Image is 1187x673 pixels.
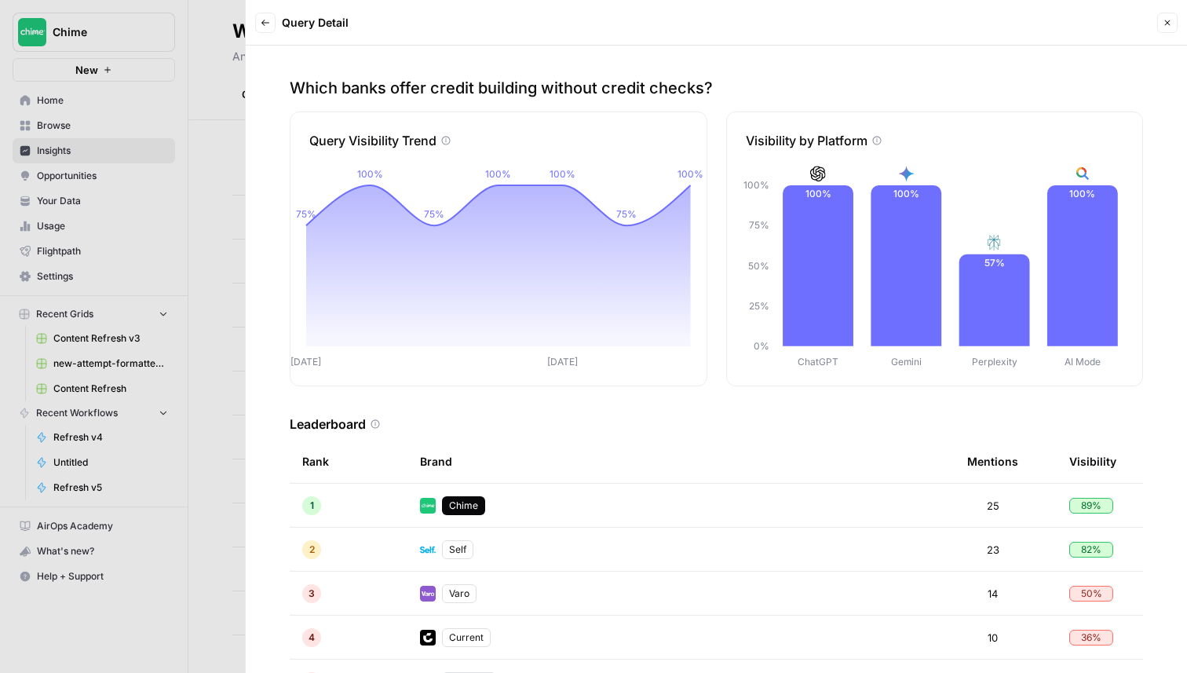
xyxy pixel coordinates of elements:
[442,628,491,647] div: Current
[420,586,436,602] img: e5fk9tiju2g891kiden7v1vts7yb
[420,440,942,483] div: Brand
[1081,543,1101,557] span: 82 %
[748,300,769,312] tspan: 25%
[891,356,922,368] tspan: Gemini
[442,496,485,515] div: Chime
[290,77,1143,99] p: Which banks offer credit building without credit checks?
[798,356,838,368] tspan: ChatGPT
[988,586,998,602] span: 14
[1081,587,1102,601] span: 50 %
[302,440,329,483] div: Rank
[296,208,316,220] tspan: 75%
[1081,499,1101,513] span: 89 %
[282,15,349,31] span: Query Detail
[309,543,315,557] span: 2
[987,542,999,558] span: 23
[753,340,769,352] tspan: 0%
[805,188,831,199] text: 100%
[547,356,578,368] tspan: [DATE]
[678,168,703,180] tspan: 100%
[309,587,315,601] span: 3
[309,631,315,645] span: 4
[971,356,1017,368] tspan: Perplexity
[987,498,999,514] span: 25
[310,499,314,513] span: 1
[550,168,575,180] tspan: 100%
[984,257,1004,269] text: 57%
[290,356,321,368] tspan: [DATE]
[290,415,366,433] h3: Leaderboard
[442,584,477,603] div: Varo
[442,540,473,559] div: Self
[743,179,769,191] tspan: 100%
[988,630,998,646] span: 10
[485,168,511,180] tspan: 100%
[893,188,919,199] text: 100%
[967,440,1018,483] div: Mentions
[420,630,436,646] img: ggykp1v33818op4s0epk3dctj1tt
[1069,440,1116,483] div: Visibility
[747,260,769,272] tspan: 50%
[1065,356,1101,368] tspan: AI Mode
[1081,631,1101,645] span: 36 %
[420,498,436,514] img: mhv33baw7plipcpp00rsngv1nu95
[424,208,444,220] tspan: 75%
[420,542,436,558] img: 8ktsc9c2wq3fdiq3j37anl1gvegp
[309,131,436,150] p: Query Visibility Trend
[746,131,867,150] p: Visibility by Platform
[357,168,383,180] tspan: 100%
[616,208,637,220] tspan: 75%
[1069,188,1095,199] text: 100%
[748,220,769,232] tspan: 75%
